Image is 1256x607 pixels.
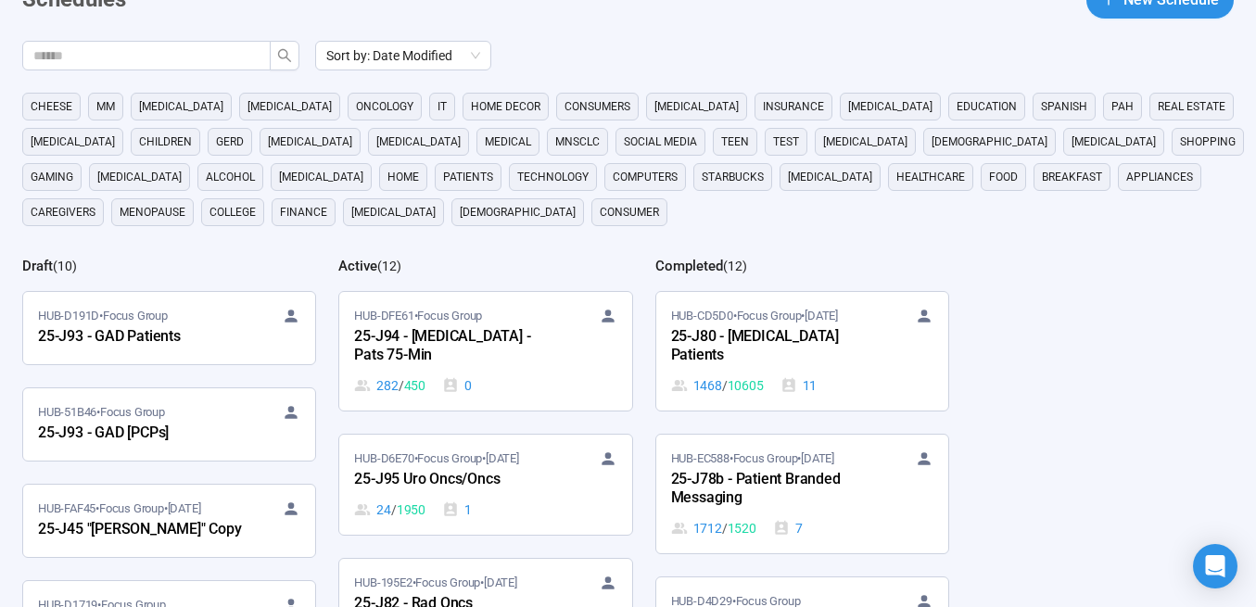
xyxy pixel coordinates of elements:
span: home decor [471,97,540,116]
span: real estate [1158,97,1225,116]
span: alcohol [206,168,255,186]
h2: Active [338,258,377,274]
div: 1712 [671,518,756,538]
span: mnsclc [555,133,600,151]
time: [DATE] [484,575,517,589]
a: HUB-D6E70•Focus Group•[DATE]25-J95 Uro Oncs/Oncs24 / 19501 [339,435,631,535]
span: PAH [1111,97,1134,116]
span: / [391,500,397,520]
span: [MEDICAL_DATA] [376,133,461,151]
a: HUB-DFE61•Focus Group25-J94 - [MEDICAL_DATA] - Pats 75-Min282 / 4500 [339,292,631,411]
span: [MEDICAL_DATA] [848,97,932,116]
span: social media [624,133,697,151]
span: [MEDICAL_DATA] [788,168,872,186]
span: [MEDICAL_DATA] [1072,133,1156,151]
span: MM [96,97,115,116]
a: HUB-FAF45•Focus Group•[DATE]25-J45 "[PERSON_NAME]" Copy [23,485,315,557]
span: / [722,518,728,538]
div: 25-J45 "[PERSON_NAME]" Copy [38,518,242,542]
span: shopping [1180,133,1236,151]
span: HUB-D191D • Focus Group [38,307,168,325]
span: technology [517,168,589,186]
span: healthcare [896,168,965,186]
span: HUB-DFE61 • Focus Group [354,307,482,325]
span: 1520 [728,518,756,538]
span: medical [485,133,531,151]
span: ( 12 ) [723,259,747,273]
div: 0 [442,375,472,396]
span: HUB-195E2 • Focus Group • [354,574,516,592]
div: 25-J95 Uro Oncs/Oncs [354,468,558,492]
span: / [722,375,728,396]
span: children [139,133,192,151]
span: college [209,203,256,221]
span: 450 [404,375,425,396]
span: cheese [31,97,72,116]
time: [DATE] [801,451,834,465]
span: [MEDICAL_DATA] [351,203,436,221]
span: Food [989,168,1018,186]
span: [MEDICAL_DATA] [268,133,352,151]
span: / [399,375,404,396]
span: [MEDICAL_DATA] [247,97,332,116]
span: computers [613,168,678,186]
span: breakfast [1042,168,1102,186]
span: Spanish [1041,97,1087,116]
h2: Completed [655,258,723,274]
div: 282 [354,375,425,396]
span: [MEDICAL_DATA] [139,97,223,116]
span: starbucks [702,168,764,186]
span: [DEMOGRAPHIC_DATA] [932,133,1047,151]
span: consumers [565,97,630,116]
span: menopause [120,203,185,221]
time: [DATE] [486,451,519,465]
div: 25-J93 - GAD Patients [38,325,242,349]
span: HUB-FAF45 • Focus Group • [38,500,200,518]
div: 24 [354,500,425,520]
span: Test [773,133,799,151]
div: 25-J94 - [MEDICAL_DATA] - Pats 75-Min [354,325,558,368]
span: consumer [600,203,659,221]
span: HUB-51B46 • Focus Group [38,403,165,422]
a: HUB-D191D•Focus Group25-J93 - GAD Patients [23,292,315,364]
div: 1468 [671,375,764,396]
div: 7 [773,518,803,538]
div: 25-J78b - Patient Branded Messaging [671,468,875,511]
div: 1 [442,500,472,520]
a: HUB-EC588•Focus Group•[DATE]25-J78b - Patient Branded Messaging1712 / 15207 [656,435,948,553]
span: [DEMOGRAPHIC_DATA] [460,203,576,221]
span: home [387,168,419,186]
span: gaming [31,168,73,186]
time: [DATE] [805,309,838,322]
span: search [277,48,292,63]
a: HUB-CD5D0•Focus Group•[DATE]25-J80 - [MEDICAL_DATA] Patients1468 / 1060511 [656,292,948,411]
span: Patients [443,168,493,186]
span: [MEDICAL_DATA] [31,133,115,151]
span: [MEDICAL_DATA] [654,97,739,116]
div: 25-J80 - [MEDICAL_DATA] Patients [671,325,875,368]
span: Sort by: Date Modified [326,42,480,70]
h2: Draft [22,258,53,274]
div: 25-J93 - GAD [PCPs] [38,422,242,446]
span: ( 12 ) [377,259,401,273]
span: GERD [216,133,244,151]
span: 1950 [397,500,425,520]
span: ( 10 ) [53,259,77,273]
span: HUB-D6E70 • Focus Group • [354,449,518,468]
span: HUB-EC588 • Focus Group • [671,449,834,468]
div: Open Intercom Messenger [1193,544,1237,588]
span: it [438,97,447,116]
time: [DATE] [168,501,201,515]
span: caregivers [31,203,95,221]
span: [MEDICAL_DATA] [279,168,363,186]
span: Insurance [763,97,824,116]
div: 11 [780,375,818,396]
a: HUB-51B46•Focus Group25-J93 - GAD [PCPs] [23,388,315,461]
span: [MEDICAL_DATA] [97,168,182,186]
span: appliances [1126,168,1193,186]
span: Teen [721,133,749,151]
span: finance [280,203,327,221]
span: 10605 [728,375,764,396]
span: oncology [356,97,413,116]
span: HUB-CD5D0 • Focus Group • [671,307,838,325]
